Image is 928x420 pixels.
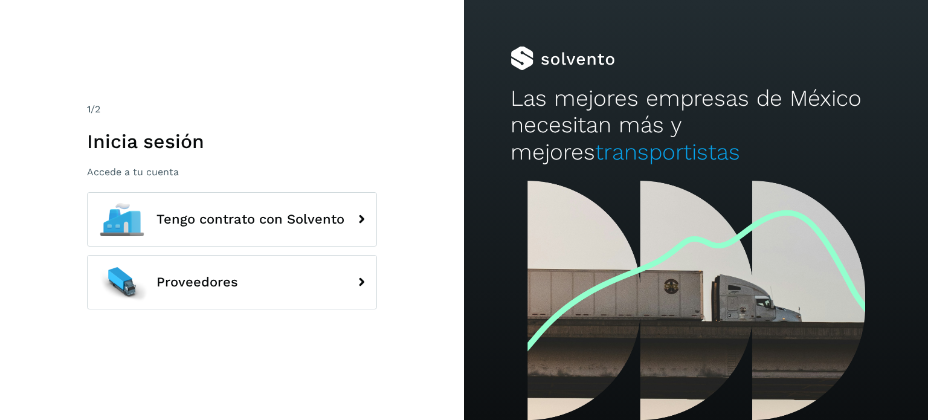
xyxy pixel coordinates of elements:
[87,192,377,247] button: Tengo contrato con Solvento
[511,85,881,166] h2: Las mejores empresas de México necesitan más y mejores
[87,102,377,117] div: /2
[87,103,91,115] span: 1
[156,275,238,289] span: Proveedores
[595,139,740,165] span: transportistas
[87,166,377,178] p: Accede a tu cuenta
[156,212,344,227] span: Tengo contrato con Solvento
[87,130,377,153] h1: Inicia sesión
[87,255,377,309] button: Proveedores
